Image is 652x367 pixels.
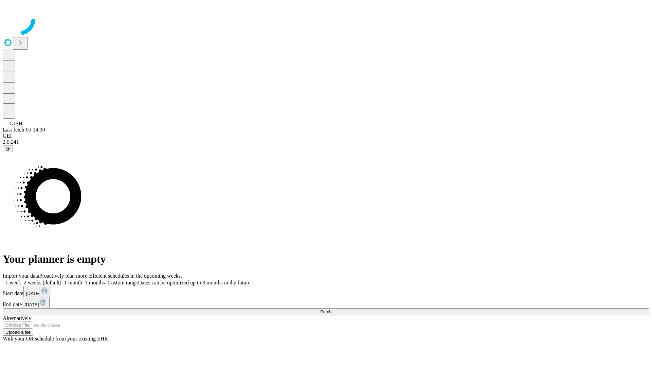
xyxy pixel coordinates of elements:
[5,146,10,151] span: @
[320,309,331,314] span: Fetch
[10,121,22,126] span: GJSH
[26,291,40,296] span: [DATE]
[5,280,21,285] span: 1 week
[108,280,138,285] span: Custom range
[3,286,649,297] div: Start date
[24,280,61,285] span: 2 weeks (default)
[3,308,649,315] button: Fetch
[3,315,31,321] span: Alternatively
[64,280,82,285] span: 1 month
[3,133,649,139] div: GEI
[3,145,13,152] button: @
[3,253,649,265] h1: Your planner is empty
[3,139,649,145] div: 2.0.241
[22,297,50,308] button: [DATE]
[3,273,39,279] span: Import your data
[3,127,45,133] span: Last fetch: 05:14:30
[3,329,33,336] button: Upload a file
[39,273,182,279] span: Proactively plan more efficient schedules in the upcoming weeks.
[24,302,39,307] span: [DATE]
[138,280,252,285] span: Dates can be optimized up to 3 months in the future.
[3,336,108,342] span: With your OR schedule from your existing EHR
[23,286,51,297] button: [DATE]
[85,280,105,285] span: 3 months
[3,297,649,308] div: End date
